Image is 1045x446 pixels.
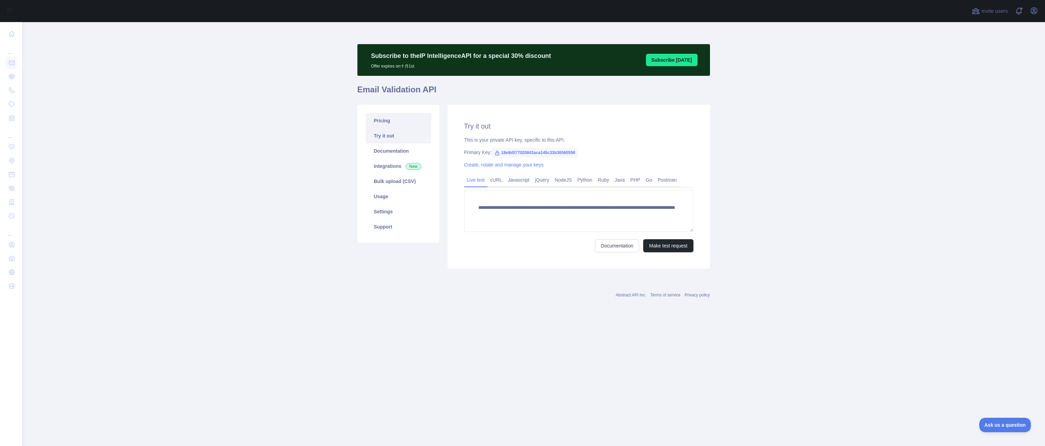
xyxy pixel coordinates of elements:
a: Java [612,174,628,185]
a: Live test [464,174,488,185]
h1: Email Validation API [357,84,710,101]
a: Support [366,219,431,234]
div: ... [6,223,17,237]
a: Create, rotate and manage your keys [464,162,544,168]
span: New [406,163,421,170]
a: NodeJS [552,174,575,185]
a: Documentation [595,239,639,252]
a: cURL [488,174,505,185]
div: This is your private API key, specific to this API. [464,136,693,143]
div: ... [6,125,17,139]
h2: Try it out [464,121,693,131]
a: Ruby [595,174,612,185]
a: jQuery [532,174,552,185]
div: ... [6,41,17,55]
a: Python [575,174,595,185]
iframe: Toggle Customer Support [979,418,1031,432]
a: Terms of service [650,293,680,297]
a: Abstract API Inc. [616,293,646,297]
a: Try it out [366,128,431,143]
a: Documentation [366,143,431,159]
span: Invite users [981,7,1008,15]
p: Offer expires on 十月 1st. [371,61,551,69]
a: Postman [655,174,679,185]
div: Primary Key: [464,149,693,156]
p: Subscribe to the IP Intelligence API for a special 30 % discount [371,51,551,61]
a: PHP [628,174,643,185]
a: Javascript [505,174,532,185]
a: Usage [366,189,431,204]
span: 18e9d577020843aca145c33b36560558 [492,148,578,158]
a: Integrations New [366,159,431,174]
button: Make test request [643,239,693,252]
a: Settings [366,204,431,219]
a: Go [643,174,655,185]
a: Privacy policy [685,293,710,297]
button: Invite users [970,6,1009,17]
button: Subscribe [DATE] [646,54,698,66]
a: Pricing [366,113,431,128]
a: Bulk upload (CSV) [366,174,431,189]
